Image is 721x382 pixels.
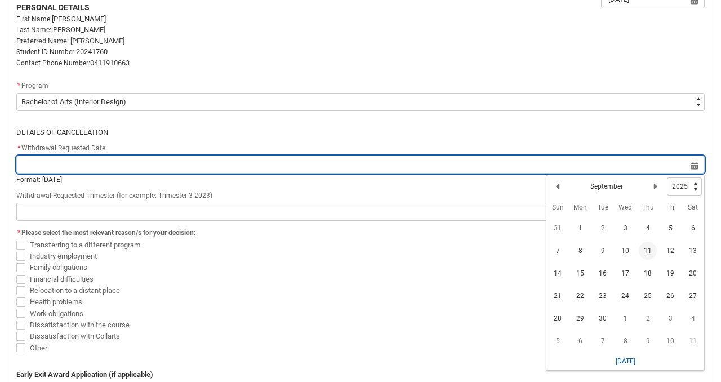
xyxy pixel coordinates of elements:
span: Other [30,344,47,352]
span: Work obligations [30,309,83,318]
span: Please select the most relevant reason/s for your decision: [21,229,195,237]
span: 5 [661,219,679,237]
span: 28 [549,309,567,327]
abbr: required [17,229,20,237]
td: 2025-09-02 [591,217,614,239]
abbr: Monday [573,203,587,211]
td: 2025-09-03 [614,217,637,239]
td: 2025-09-06 [682,217,704,239]
span: 18 [639,264,657,282]
p: DETAILS OF CANCELLATION [16,127,705,138]
span: 6 [684,219,702,237]
span: Preferred Name: [PERSON_NAME] [16,37,124,45]
td: 2025-09-16 [591,262,614,285]
td: 2025-10-07 [591,330,614,352]
td: 2025-09-14 [546,262,569,285]
span: 11 [639,242,657,260]
span: Withdrawal Requested Trimester (for example: Trimester 3 2023) [16,192,212,199]
span: Dissatisfaction with Collarts [30,332,120,340]
span: 29 [571,309,589,327]
span: Student ID Number: [16,48,76,56]
td: 2025-09-01 [569,217,591,239]
td: 2025-10-04 [682,307,704,330]
td: 2025-10-09 [637,330,659,352]
span: 20 [684,264,702,282]
td: 2025-10-08 [614,330,637,352]
span: First Name: [16,15,52,23]
span: 12 [661,242,679,260]
span: 7 [549,242,567,260]
span: 6 [571,332,589,350]
td: 2025-10-01 [614,307,637,330]
span: Dissatisfaction with the course [30,321,130,329]
td: 2025-09-08 [569,239,591,262]
span: 4 [684,309,702,327]
abbr: Sunday [552,203,564,211]
button: Previous Month [549,177,567,196]
td: 2025-09-15 [569,262,591,285]
span: Relocation to a distant place [30,286,120,295]
span: 2 [594,219,612,237]
span: 0411910663 [90,59,130,67]
abbr: Wednesday [618,203,632,211]
td: 2025-09-05 [659,217,682,239]
p: 20241760 [16,46,588,57]
span: 8 [616,332,634,350]
div: Format: [DATE] [16,175,705,185]
td: 2025-09-27 [682,285,704,307]
span: 11 [684,332,702,350]
td: 2025-10-10 [659,330,682,352]
span: 3 [616,219,634,237]
span: 21 [549,287,567,305]
td: 2025-09-25 [637,285,659,307]
abbr: required [17,144,20,152]
span: Last Name: [16,26,51,34]
td: 2025-09-23 [591,285,614,307]
td: 2025-09-09 [591,239,614,262]
span: Program [21,82,48,90]
b: Early Exit Award Application (if applicable) [16,370,153,379]
span: 4 [639,219,657,237]
p: [PERSON_NAME] [16,14,588,25]
span: Family obligations [30,263,87,272]
span: 25 [639,287,657,305]
td: 2025-09-11 [637,239,659,262]
span: 19 [661,264,679,282]
button: [DATE] [615,352,636,370]
abbr: required [17,82,20,90]
span: 26 [661,287,679,305]
td: 2025-09-20 [682,262,704,285]
td: 2025-10-11 [682,330,704,352]
span: 23 [594,287,612,305]
span: Industry employment [30,252,97,260]
span: 17 [616,264,634,282]
span: 2 [639,309,657,327]
span: 27 [684,287,702,305]
span: 24 [616,287,634,305]
abbr: Tuesday [598,203,608,211]
span: Health problems [30,297,82,306]
span: Financial difficulties [30,275,94,283]
td: 2025-10-02 [637,307,659,330]
td: 2025-09-24 [614,285,637,307]
td: 2025-09-26 [659,285,682,307]
span: 22 [571,287,589,305]
span: Contact Phone Number: [16,59,90,67]
span: 13 [684,242,702,260]
td: 2025-09-07 [546,239,569,262]
div: Date picker: September [546,175,705,371]
td: 2025-10-06 [569,330,591,352]
td: 2025-09-29 [569,307,591,330]
td: 2025-09-18 [637,262,659,285]
abbr: Thursday [642,203,654,211]
td: 2025-09-28 [546,307,569,330]
span: 16 [594,264,612,282]
abbr: Saturday [688,203,698,211]
td: 2025-08-31 [546,217,569,239]
abbr: Friday [666,203,674,211]
td: 2025-09-21 [546,285,569,307]
span: 1 [616,309,634,327]
td: 2025-09-30 [591,307,614,330]
span: 3 [661,309,679,327]
td: 2025-09-10 [614,239,637,262]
